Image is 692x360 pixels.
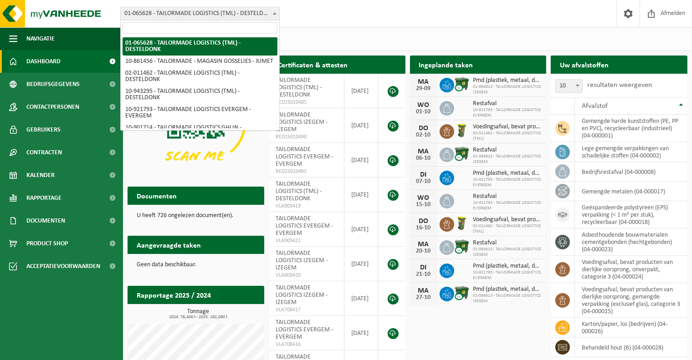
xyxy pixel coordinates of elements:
[26,164,55,187] span: Kalender
[415,132,433,138] div: 02-10
[128,286,220,304] h2: Rapportage 2025 / 2024
[276,284,328,306] span: TAILORMADE LOGISTICS IZEGEM - IZEGEM
[123,86,277,104] li: 10-943295 - TAILORMADE LOGISTICS (TML) - DESTELDONK
[454,76,470,92] img: WB-1100-CU
[415,109,433,115] div: 01-10
[473,147,542,154] span: Restafval
[132,309,264,319] h3: Tonnage
[123,122,277,140] li: 10-901714 - TAILORMADE LOGISTICS GHLIN - [GEOGRAPHIC_DATA]
[276,319,333,340] span: TAILORMADE LOGISTICS EVERGEM - EVERGEM
[454,239,470,254] img: WB-1100-CU
[473,123,542,131] span: Voedingsafval, bevat producten van dierlijke oorsprong, onverpakt, categorie 3
[344,247,378,281] td: [DATE]
[344,108,378,143] td: [DATE]
[415,202,433,208] div: 15-10
[575,162,687,182] td: bedrijfsrestafval (04-000008)
[137,213,255,219] p: U heeft 726 ongelezen document(en).
[121,7,279,20] span: 01-065628 - TAILORMADE LOGISTICS (TML) - DESTELDONK
[575,142,687,162] td: lege gemengde verpakkingen van schadelijke stoffen (04-000002)
[415,101,433,109] div: WO
[123,37,277,56] li: 01-065628 - TAILORMADE LOGISTICS (TML) - DESTELDONK
[276,133,338,141] span: RED25010490
[123,104,277,122] li: 10-921793 - TAILORMADE LOGISTICS EVERGEM - EVERGEM
[473,77,542,84] span: Pmd (plastiek, metaal, drankkartons) (bedrijven)
[555,79,583,93] span: 10
[128,236,210,254] h2: Aangevraagde taken
[132,315,264,319] span: 2024: 78,400 t - 2025: 192,090 t
[415,178,433,185] div: 07-10
[128,187,186,204] h2: Documenten
[575,201,687,228] td: geëxpandeerde polystyreen (EPS) verpakking (< 1 m² per stuk), recycleerbaar (04-000018)
[415,171,433,178] div: DI
[575,256,687,283] td: voedingsafval, bevat producten van dierlijke oorsprong, onverpakt, categorie 3 (04-000024)
[276,215,333,237] span: TAILORMADE LOGISTICS EVERGEM - EVERGEM
[473,200,542,211] span: 10-921793 - TAILORMADE LOGISTICS EVERGEM
[415,248,433,254] div: 20-10
[196,304,263,322] a: Bekijk rapportage
[344,212,378,247] td: [DATE]
[26,118,61,141] span: Gebruikers
[344,316,378,350] td: [DATE]
[473,84,542,95] span: 01-094613 - TAILORMADE LOGISTICS IZEGEM
[26,96,79,118] span: Contactpersonen
[473,170,542,177] span: Pmd (plastiek, metaal, drankkartons) (bedrijven)
[473,223,542,234] span: 02-011462 - TAILORMADE LOGISTICS (TML)
[26,232,68,255] span: Product Shop
[415,294,433,301] div: 27-10
[473,286,542,293] span: Pmd (plastiek, metaal, drankkartons) (bedrijven)
[276,237,338,244] span: VLA903421
[473,263,542,270] span: Pmd (plastiek, metaal, drankkartons) (bedrijven)
[415,194,433,202] div: WO
[276,250,328,271] span: TAILORMADE LOGISTICS IZEGEM - IZEGEM
[415,241,433,248] div: MA
[269,56,357,73] h2: Certificaten & attesten
[276,77,322,98] span: TAILORMADE LOGISTICS (TML) - DESTELDONK
[556,80,582,92] span: 10
[123,56,277,67] li: 10-861456 - TAILORMADE - MAGASIN GOSSELIES - JUMET
[473,193,542,200] span: Restafval
[276,168,338,175] span: RED25010495
[575,228,687,256] td: asbesthoudende bouwmaterialen cementgebonden (hechtgebonden) (04-000023)
[473,247,542,258] span: 01-094613 - TAILORMADE LOGISTICS IZEGEM
[26,209,65,232] span: Documenten
[582,102,608,110] span: Afvalstof
[575,338,687,357] td: behandeld hout (B) (04-000028)
[473,239,542,247] span: Restafval
[415,86,433,92] div: 29-09
[473,270,542,281] span: 10-921793 - TAILORMADE LOGISTICS EVERGEM
[344,74,378,108] td: [DATE]
[575,283,687,318] td: voedingsafval, bevat producten van dierlijke oorsprong, gemengde verpakking (exclusief glas), cat...
[473,293,542,304] span: 01-094613 - TAILORMADE LOGISTICS IZEGEM
[454,285,470,301] img: WB-1100-CU
[123,67,277,86] li: 02-011462 - TAILORMADE LOGISTICS (TML) - DESTELDONK
[26,50,61,73] span: Dashboard
[276,306,338,314] span: VLA708417
[276,99,338,106] span: RED25010485
[415,218,433,225] div: DO
[415,264,433,271] div: DI
[276,146,333,167] span: TAILORMADE LOGISTICS EVERGEM - EVERGEM
[276,272,338,279] span: VLA903420
[454,216,470,231] img: WB-0060-HPE-GN-50
[473,107,542,118] span: 10-921793 - TAILORMADE LOGISTICS EVERGEM
[415,125,433,132] div: DO
[454,146,470,162] img: WB-1100-CU
[415,271,433,278] div: 21-10
[120,7,280,20] span: 01-065628 - TAILORMADE LOGISTICS (TML) - DESTELDONK
[575,318,687,338] td: karton/papier, los (bedrijven) (04-000026)
[415,225,433,231] div: 16-10
[454,123,470,138] img: WB-0060-HPE-GN-50
[137,262,255,268] p: Geen data beschikbaar.
[473,100,542,107] span: Restafval
[276,341,338,348] span: VLA708416
[587,81,652,89] label: resultaten weergeven
[276,112,328,133] span: TAILORMADE LOGISTICS IZEGEM - IZEGEM
[551,56,618,73] h2: Uw afvalstoffen
[473,131,542,142] span: 02-011462 - TAILORMADE LOGISTICS (TML)
[415,155,433,162] div: 06-10
[473,177,542,188] span: 10-921793 - TAILORMADE LOGISTICS EVERGEM
[344,177,378,212] td: [DATE]
[473,154,542,165] span: 01-094613 - TAILORMADE LOGISTICS IZEGEM
[410,56,482,73] h2: Ingeplande taken
[575,115,687,142] td: gemengde harde kunststoffen (PE, PP en PVC), recycleerbaar (industrieel) (04-000001)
